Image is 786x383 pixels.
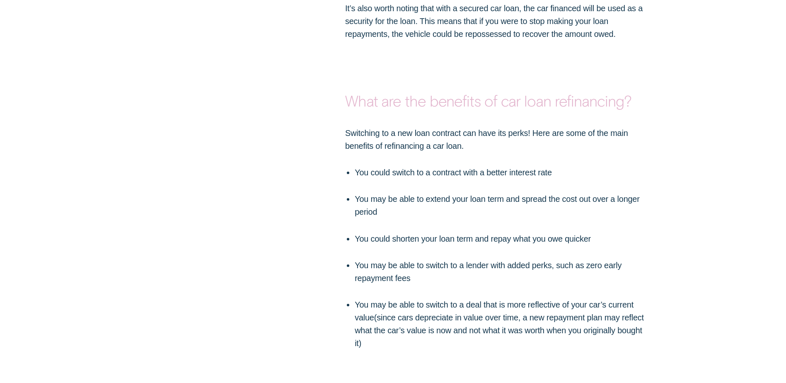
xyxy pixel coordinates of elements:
p: You may be able to switch to a lender with added perks, such as zero early repayment fees [355,259,651,285]
strong: What are the benefits of car loan refinancing? [345,92,631,109]
p: You could shorten your loan term and repay what you owe quicker [355,233,651,245]
p: Switching to a new loan contract can have its perks! Here are some of the main benefits of refina... [345,127,651,153]
span: ( [374,313,377,322]
p: You could switch to a contract with a better interest rate [355,166,651,179]
p: It’s also worth noting that with a secured car loan, the car financed will be used as a security ... [345,2,651,41]
span: ) [359,339,361,348]
p: You may be able to switch to a deal that is more reflective of your car’s current value since car... [355,298,651,350]
p: You may be able to extend your loan term and spread the cost out over a longer period [355,193,651,218]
